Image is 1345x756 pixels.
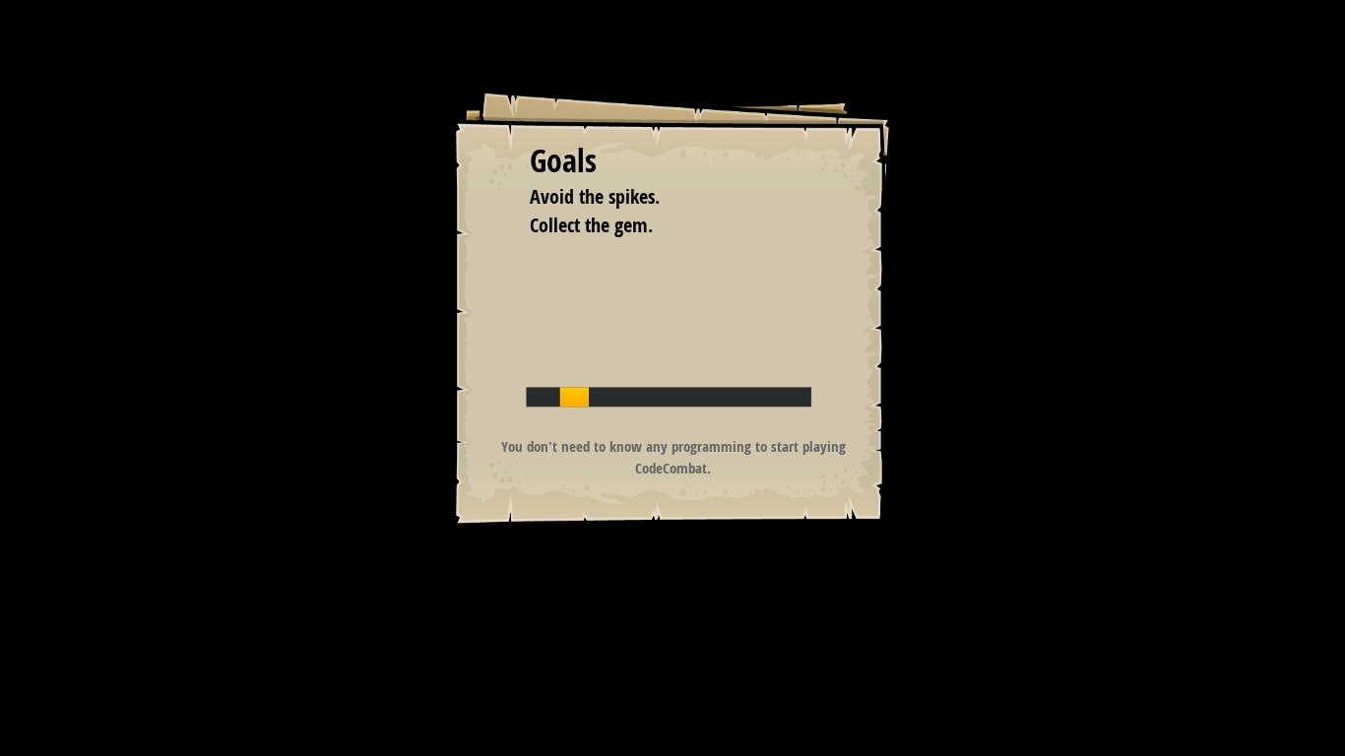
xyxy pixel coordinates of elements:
[530,212,653,238] span: Collect the gem.
[476,436,870,478] p: Y ou don't need to know any programming to start playing CodeCombat.
[505,183,810,212] li: Avoid the spikes.
[530,139,815,184] div: Goals
[505,212,810,240] li: Collect the gem.
[530,183,660,210] span: Avoid the spikes.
